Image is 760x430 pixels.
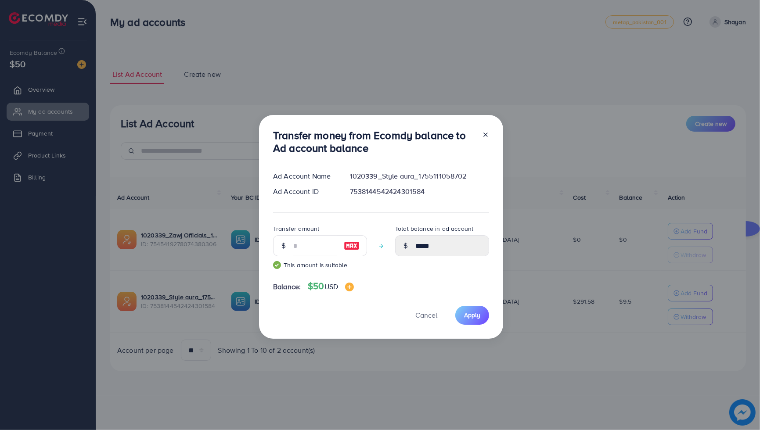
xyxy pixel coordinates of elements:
[464,311,480,319] span: Apply
[343,171,496,181] div: 1020339_Style aura_1755111058702
[415,310,437,320] span: Cancel
[266,186,343,197] div: Ad Account ID
[273,129,475,154] h3: Transfer money from Ecomdy balance to Ad account balance
[324,282,338,291] span: USD
[273,282,301,292] span: Balance:
[395,224,473,233] label: Total balance in ad account
[308,281,354,292] h4: $50
[345,283,354,291] img: image
[344,240,360,251] img: image
[273,261,281,269] img: guide
[266,171,343,181] div: Ad Account Name
[455,306,489,325] button: Apply
[404,306,448,325] button: Cancel
[273,261,367,269] small: This amount is suitable
[273,224,319,233] label: Transfer amount
[343,186,496,197] div: 7538144542424301584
